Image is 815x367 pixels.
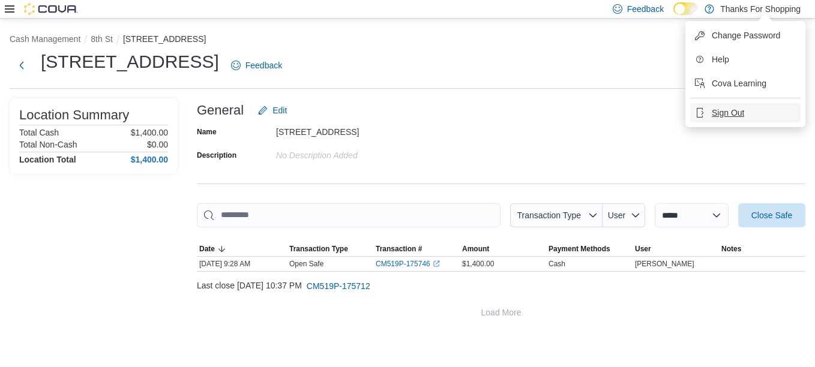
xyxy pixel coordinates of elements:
[690,103,801,122] button: Sign Out
[276,146,437,160] div: No Description added
[197,300,805,324] button: Load More
[462,259,494,269] span: $1,400.00
[376,259,440,269] a: CM519P-175746External link
[690,74,801,93] button: Cova Learning
[433,260,440,267] svg: External link
[197,274,805,298] div: Last close [DATE] 10:37 PM
[287,242,373,256] button: Transaction Type
[373,242,460,256] button: Transaction #
[123,34,206,44] button: [STREET_ADDRESS]
[19,108,129,122] h3: Location Summary
[751,209,792,221] span: Close Safe
[712,29,780,41] span: Change Password
[635,259,694,269] span: [PERSON_NAME]
[197,103,244,118] h3: General
[289,244,348,254] span: Transaction Type
[546,242,633,256] button: Payment Methods
[226,53,287,77] a: Feedback
[481,306,522,318] span: Load More
[635,244,651,254] span: User
[289,259,323,269] p: Open Safe
[199,244,215,254] span: Date
[41,50,219,74] h1: [STREET_ADDRESS]
[738,203,805,227] button: Close Safe
[673,15,674,16] span: Dark Mode
[131,128,168,137] p: $1,400.00
[712,77,766,89] span: Cova Learning
[690,26,801,45] button: Change Password
[720,2,801,16] p: Thanks For Shopping
[510,203,603,227] button: Transaction Type
[10,53,34,77] button: Next
[517,210,581,220] span: Transaction Type
[197,203,501,227] input: This is a search bar. As you type, the results lower in the page will automatically filter.
[10,34,80,44] button: Cash Management
[19,140,77,149] h6: Total Non-Cash
[272,104,287,116] span: Edit
[19,155,76,164] h4: Location Total
[608,210,626,220] span: User
[10,33,805,47] nav: An example of EuiBreadcrumbs
[376,244,422,254] span: Transaction #
[131,155,168,164] h4: $1,400.00
[603,203,645,227] button: User
[549,259,565,269] div: Cash
[197,242,287,256] button: Date
[19,128,59,137] h6: Total Cash
[712,107,744,119] span: Sign Out
[24,3,78,15] img: Cova
[549,244,610,254] span: Payment Methods
[197,257,287,271] div: [DATE] 9:28 AM
[460,242,546,256] button: Amount
[307,280,370,292] span: CM519P-175712
[712,53,729,65] span: Help
[245,59,282,71] span: Feedback
[719,242,805,256] button: Notes
[253,98,292,122] button: Edit
[197,151,236,160] label: Description
[197,127,217,137] label: Name
[633,242,719,256] button: User
[147,140,168,149] p: $0.00
[721,244,741,254] span: Notes
[276,122,437,137] div: [STREET_ADDRESS]
[673,2,699,15] input: Dark Mode
[91,34,113,44] button: 8th St
[302,274,375,298] button: CM519P-175712
[690,50,801,69] button: Help
[462,244,489,254] span: Amount
[627,3,664,15] span: Feedback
